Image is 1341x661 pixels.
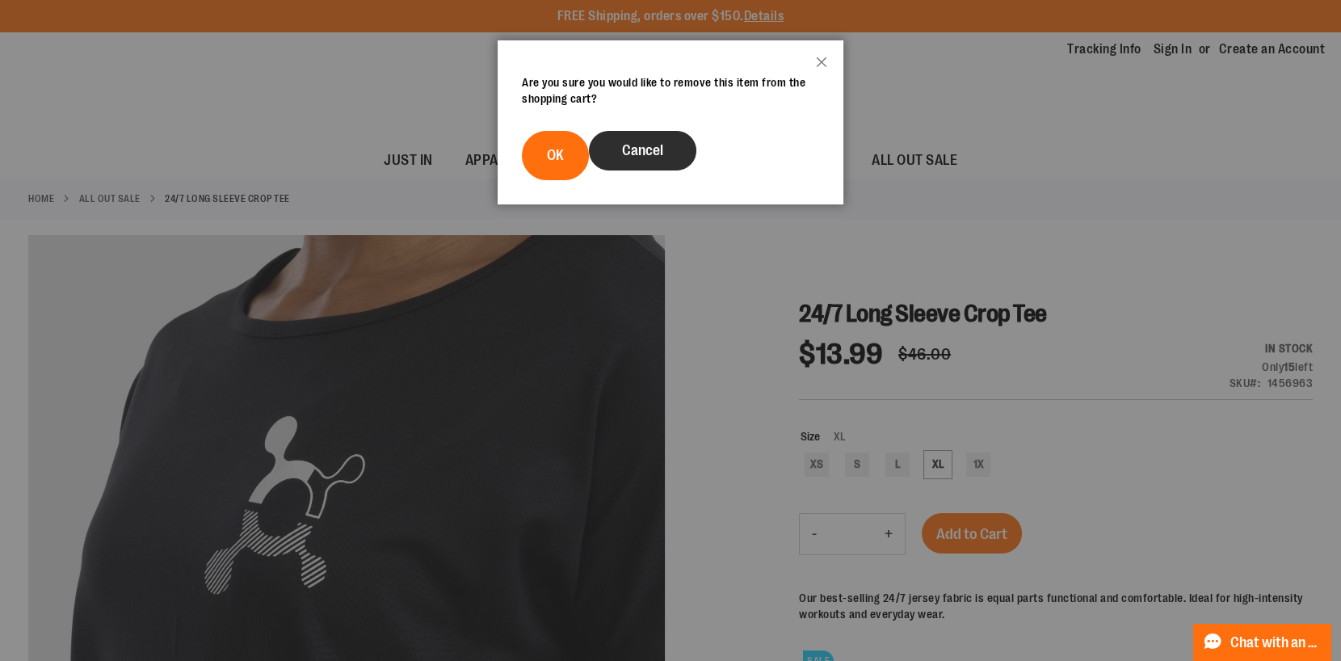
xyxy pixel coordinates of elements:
[522,131,589,180] button: OK
[547,147,564,163] span: OK
[1230,635,1322,650] span: Chat with an Expert
[589,131,696,171] button: Cancel
[522,74,819,107] div: Are you sure you would like to remove this item from the shopping cart?
[622,142,663,158] span: Cancel
[1193,624,1332,661] button: Chat with an Expert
